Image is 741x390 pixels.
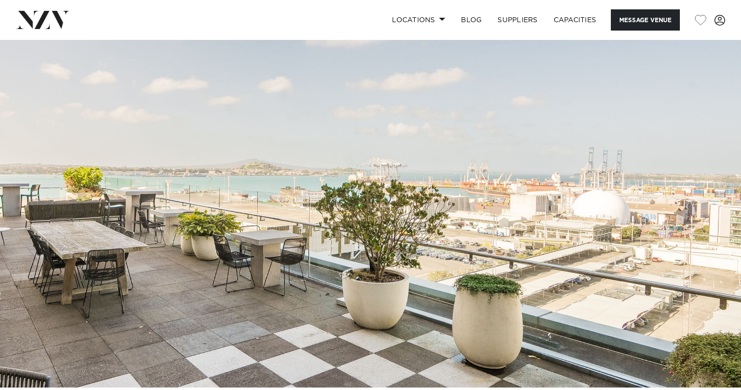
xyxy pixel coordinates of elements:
[611,9,680,31] button: Message Venue
[453,9,490,31] a: BLOG
[384,9,453,31] a: Locations
[546,9,604,31] a: Capacities
[16,11,70,29] img: nzv-logo.png
[490,9,545,31] a: SUPPLIERS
